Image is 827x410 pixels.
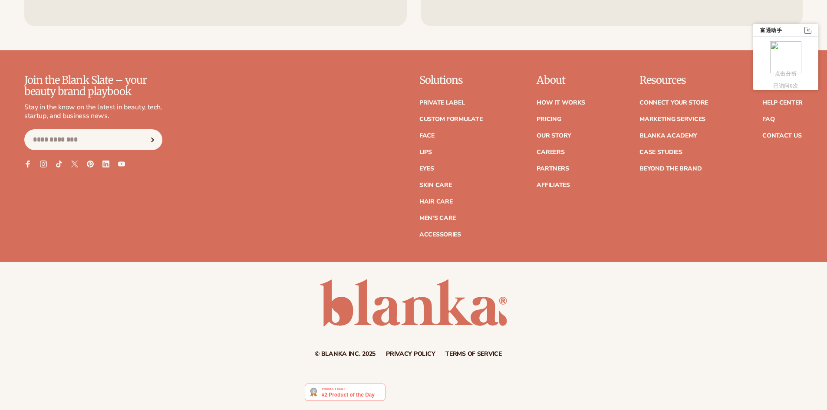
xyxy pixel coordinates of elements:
a: Affiliates [537,182,570,188]
a: Partners [537,166,569,172]
a: Terms of service [445,351,502,357]
a: Hair Care [419,199,452,205]
button: Subscribe [143,129,162,150]
a: Help Center [762,100,803,106]
a: Careers [537,149,564,155]
a: Case Studies [639,149,682,155]
p: Solutions [419,75,483,86]
a: Connect your store [639,100,708,106]
div: 富通助手 [760,28,782,33]
a: Privacy policy [386,351,435,357]
img: Blanka - Start a beauty or cosmetic line in under 5 minutes | Product Hunt [305,384,385,401]
a: Beyond the brand [639,166,702,172]
p: Resources [639,75,708,86]
a: Private label [419,100,465,106]
p: About [537,75,585,86]
a: Blanka Academy [639,133,697,139]
a: Lips [419,149,432,155]
a: Marketing services [639,116,705,122]
a: FAQ [762,116,774,122]
a: Pricing [537,116,561,122]
a: Eyes [419,166,434,172]
span: 点击分析 [775,71,797,77]
a: Our Story [537,133,571,139]
a: Contact Us [762,133,801,139]
p: Join the Blank Slate – your beauty brand playbook [24,75,162,98]
a: How It Works [537,100,585,106]
a: Skin Care [419,182,451,188]
a: Face [419,133,435,139]
div: 已访问0次 [753,81,818,90]
a: Custom formulate [419,116,483,122]
a: Men's Care [419,215,456,221]
iframe: Customer reviews powered by Trustpilot [392,383,522,406]
a: Accessories [419,232,461,238]
p: Stay in the know on the latest in beauty, tech, startup, and business news. [24,103,162,121]
small: © Blanka Inc. 2025 [315,350,376,358]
